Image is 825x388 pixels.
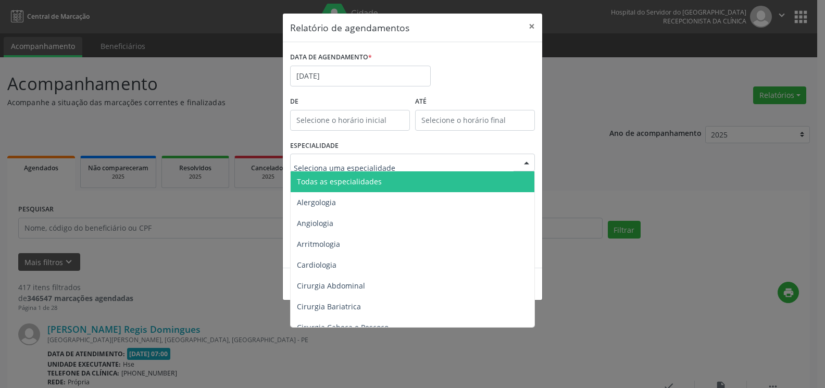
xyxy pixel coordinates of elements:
span: Arritmologia [297,239,340,249]
span: Angiologia [297,218,333,228]
label: ATÉ [415,94,535,110]
label: DATA DE AGENDAMENTO [290,49,372,66]
span: Cirurgia Abdominal [297,281,365,291]
label: ESPECIALIDADE [290,138,339,154]
span: Cirurgia Bariatrica [297,302,361,311]
input: Seleciona uma especialidade [294,157,514,178]
label: De [290,94,410,110]
button: Close [521,14,542,39]
span: Todas as especialidades [297,177,382,186]
input: Selecione o horário inicial [290,110,410,131]
span: Cardiologia [297,260,336,270]
input: Selecione o horário final [415,110,535,131]
h5: Relatório de agendamentos [290,21,409,34]
span: Cirurgia Cabeça e Pescoço [297,322,389,332]
input: Selecione uma data ou intervalo [290,66,431,86]
span: Alergologia [297,197,336,207]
